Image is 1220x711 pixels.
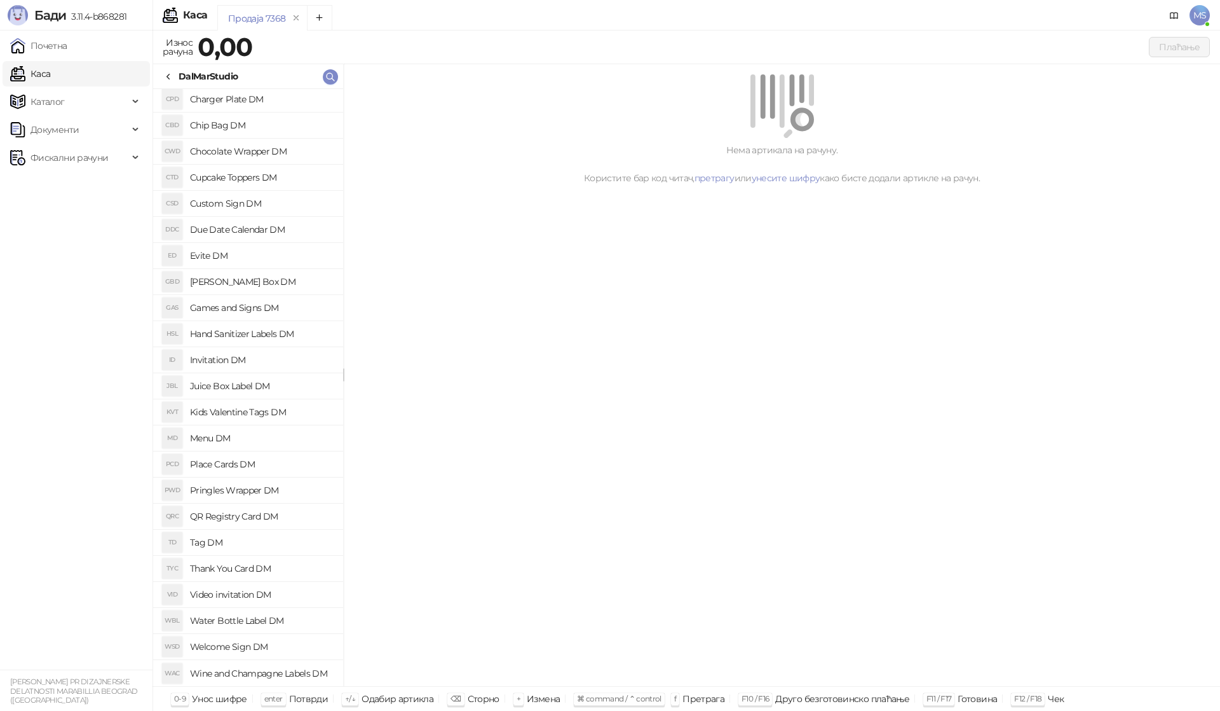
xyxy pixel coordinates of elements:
div: Унос шифре [192,691,247,707]
span: + [517,694,520,703]
div: Претрага [682,691,724,707]
button: Add tab [307,5,332,31]
small: [PERSON_NAME] PR DIZAJNERSKE DELATNOSTI MARABILLIA BEOGRAD ([GEOGRAPHIC_DATA]) [10,677,137,705]
a: Каса [10,61,50,86]
div: GAS [162,298,182,318]
span: ↑/↓ [345,694,355,703]
h4: Chip Bag DM [190,115,333,135]
h4: [PERSON_NAME] Box DM [190,272,333,292]
h4: Due Date Calendar DM [190,219,333,240]
h4: Place Cards DM [190,454,333,474]
div: ED [162,245,182,266]
strong: 0,00 [198,31,252,62]
h4: Cupcake Toppers DM [190,167,333,188]
a: унесите шифру [752,172,820,184]
div: PCD [162,454,182,474]
h4: Evite DM [190,245,333,266]
h4: Chocolate Wrapper DM [190,141,333,162]
span: MS [1189,5,1210,25]
h4: Tag DM [190,532,333,553]
span: Документи [30,117,79,142]
span: F11 / F17 [926,694,951,703]
span: 0-9 [174,694,186,703]
h4: QR Registry Card DM [190,506,333,527]
a: претрагу [695,172,735,184]
div: MD [162,428,182,448]
span: Каталог [30,89,65,114]
h4: Pringles Wrapper DM [190,480,333,500]
img: Logo [8,5,28,25]
h4: Juice Box Label DM [190,376,333,396]
div: Измена [527,691,560,707]
span: f [674,694,676,703]
div: grid [153,89,343,686]
div: Друго безготовинско плаћање [775,691,909,707]
div: HSL [162,324,182,344]
span: ⌘ command / ⌃ control [577,694,661,703]
h4: Kids Valentine Tags DM [190,402,333,422]
h4: Thank You Card DM [190,558,333,579]
div: Сторно [468,691,499,707]
h4: Wine and Champagne Labels DM [190,663,333,684]
div: WBL [162,611,182,631]
h4: Charger Plate DM [190,89,333,109]
span: ⌫ [451,694,461,703]
div: PWD [162,480,182,500]
div: KVT [162,402,182,422]
div: DalMarStudio [179,69,238,83]
h4: Menu DM [190,428,333,448]
span: Фискални рачуни [30,145,108,170]
h4: Custom Sign DM [190,193,333,214]
div: Готовина [958,691,997,707]
span: 3.11.4-b868281 [66,11,126,22]
h4: Hand Sanitizer Labels DM [190,324,333,344]
div: Чек [1048,691,1064,707]
div: Износ рачуна [160,34,195,60]
div: ID [162,350,182,370]
div: Каса [183,10,207,20]
div: DDC [162,219,182,240]
div: WAC [162,663,182,684]
div: TD [162,532,182,553]
h4: Video invitation DM [190,584,333,605]
div: QRC [162,506,182,527]
span: Бади [34,8,66,23]
div: CBD [162,115,182,135]
span: F10 / F16 [742,694,769,703]
button: remove [288,13,304,24]
div: Нема артикала на рачуну. Користите бар код читач, или како бисте додали артикле на рачун. [359,143,1205,185]
span: enter [264,694,283,703]
span: F12 / F18 [1014,694,1041,703]
div: CTD [162,167,182,188]
h4: Welcome Sign DM [190,637,333,657]
h4: Games and Signs DM [190,298,333,318]
div: VID [162,584,182,605]
div: CPD [162,89,182,109]
div: CWD [162,141,182,162]
div: Потврди [289,691,329,707]
div: JBL [162,376,182,396]
div: TYC [162,558,182,579]
div: Продаја 7368 [228,11,285,25]
h4: Water Bottle Label DM [190,611,333,631]
a: Документација [1164,5,1184,25]
h4: Invitation DM [190,350,333,370]
div: WSD [162,637,182,657]
div: CSD [162,193,182,214]
button: Плаћање [1149,37,1210,57]
div: Одабир артикла [362,691,433,707]
a: Почетна [10,33,67,59]
div: GBD [162,272,182,292]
